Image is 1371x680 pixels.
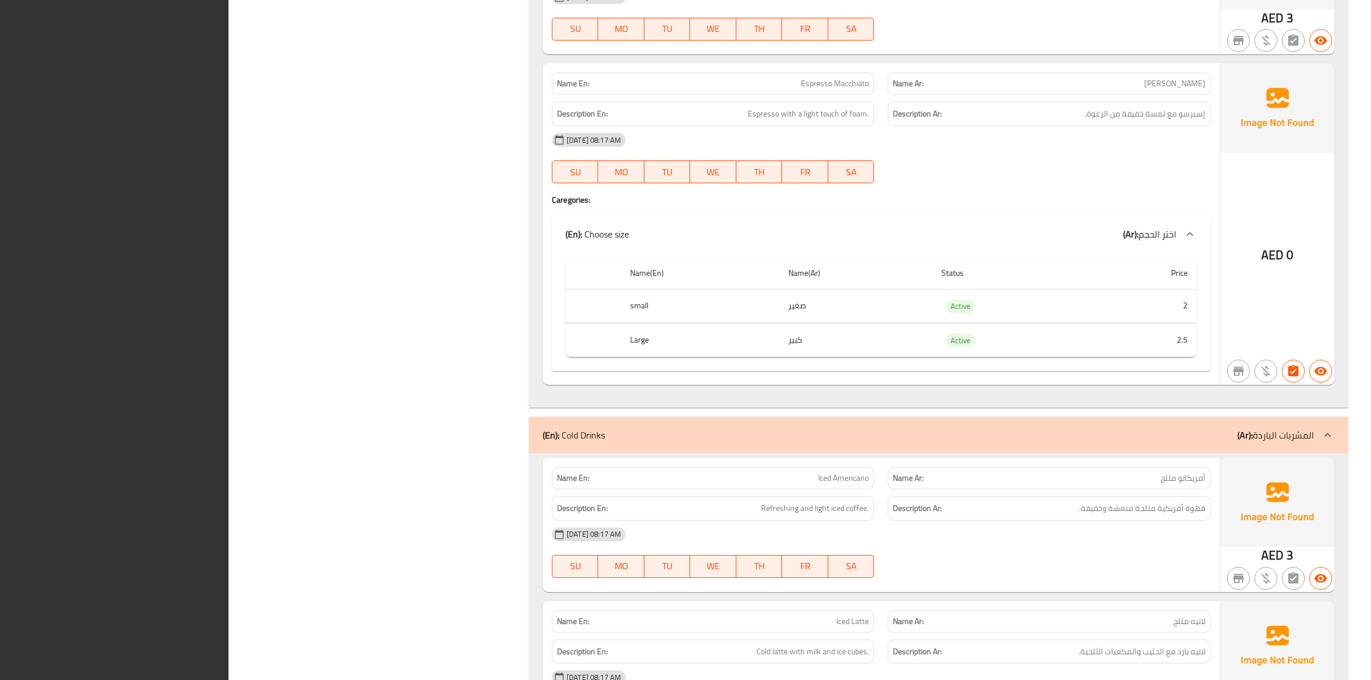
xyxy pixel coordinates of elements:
th: Name(En) [621,257,779,289]
img: Ae5nvW7+0k+MAAAAAElFTkSuQmCC [1220,63,1334,152]
strong: Description Ar: [893,107,942,121]
div: (En): Choose size(Ar):اختر الحجم [552,216,1210,252]
th: Price [1091,257,1197,289]
span: أمريكانو مثلج [1161,472,1205,484]
span: AED [1261,244,1284,266]
button: TU [644,555,691,578]
span: 3 [1286,7,1293,29]
span: MO [603,558,640,574]
button: FR [782,18,828,41]
span: إسبرسو مع لمسة خفيفة من الرغوة. [1085,107,1205,121]
button: MO [598,18,644,41]
strong: Description En: [557,645,608,659]
td: كبير [779,323,932,357]
button: FR [782,555,828,578]
span: Iced Latte [836,615,869,627]
strong: Description Ar: [893,645,942,659]
b: (Ar): [1123,226,1139,243]
button: Available [1309,567,1332,590]
button: Not branch specific item [1227,29,1250,52]
button: SA [828,160,875,183]
button: FR [782,160,828,183]
button: SA [828,555,875,578]
td: 2 [1091,289,1197,323]
span: FR [787,21,824,37]
span: TU [649,164,686,180]
span: WE [695,21,732,37]
button: TU [644,18,691,41]
strong: Name En: [557,472,590,484]
span: TH [741,21,778,37]
button: Not branch specific item [1227,360,1250,383]
button: TH [736,160,783,183]
span: MO [603,21,640,37]
span: SU [557,164,594,180]
span: اختر الحجم [1139,226,1176,243]
p: Choose size [566,227,629,241]
div: (En): Cold Drinks(Ar):المشربات الباردة [529,417,1348,453]
span: TH [741,164,778,180]
span: 0 [1286,244,1293,266]
th: Status [932,257,1091,289]
span: TU [649,21,686,37]
span: Espresso Macchiato [801,78,869,90]
span: AED [1261,544,1284,566]
span: [PERSON_NAME] [1144,78,1205,90]
button: WE [690,160,736,183]
button: Not branch specific item [1227,567,1250,590]
button: MO [598,555,644,578]
table: choices table [566,257,1197,357]
th: small [621,289,779,323]
button: Has choices [1282,360,1305,383]
button: WE [690,18,736,41]
span: WE [695,164,732,180]
span: Espresso with a light touch of foam. [748,107,869,121]
button: Available [1309,360,1332,383]
button: TH [736,18,783,41]
span: TH [741,558,778,574]
button: SU [552,18,598,41]
span: SU [557,558,594,574]
p: المشربات الباردة [1237,428,1314,442]
strong: Name En: [557,615,590,627]
span: Active [946,334,975,347]
strong: Name Ar: [893,78,924,90]
button: Purchased item [1254,567,1277,590]
span: Cold latte with milk and ice cubes. [756,645,869,659]
button: TH [736,555,783,578]
span: FR [787,164,824,180]
span: WE [695,558,732,574]
span: SA [833,558,870,574]
h4: Caregories: [552,194,1210,206]
span: لاتيه بارد مع الحليب والمكعبات الثلجية. [1079,645,1205,659]
span: قهوة أمريكية مثلجة منعشة وخفيفة. [1079,501,1205,516]
span: MO [603,164,640,180]
p: Cold Drinks [543,428,605,442]
b: (En): [543,426,559,444]
b: (En): [566,226,582,243]
td: 2.5 [1091,323,1197,357]
strong: Description Ar: [893,501,942,516]
span: Refreshing and light iced coffee. [761,501,869,516]
td: صغير [779,289,932,323]
button: WE [690,555,736,578]
button: SU [552,160,598,183]
b: (Ar): [1237,426,1253,444]
button: TU [644,160,691,183]
button: SU [552,555,598,578]
th: Large [621,323,779,357]
strong: Name Ar: [893,472,924,484]
th: Name(Ar) [779,257,932,289]
strong: Description En: [557,107,608,121]
span: SA [833,21,870,37]
span: SA [833,164,870,180]
strong: Description En: [557,501,608,516]
span: TU [649,558,686,574]
span: SU [557,21,594,37]
span: FR [787,558,824,574]
span: Active [946,300,975,313]
img: Ae5nvW7+0k+MAAAAAElFTkSuQmCC [1220,458,1334,547]
button: MO [598,160,644,183]
div: Active [946,300,975,313]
